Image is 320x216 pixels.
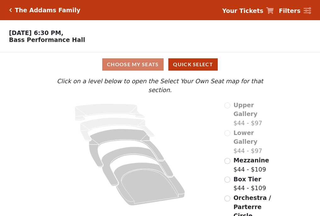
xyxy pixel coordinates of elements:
[233,175,266,193] label: $44 - $109
[279,6,311,15] a: Filters
[233,101,276,128] label: $44 - $97
[168,58,218,71] button: Quick Select
[233,157,269,164] span: Mezzanine
[233,102,257,118] span: Upper Gallery
[80,118,155,141] path: Lower Gallery - Seats Available: 0
[75,104,145,121] path: Upper Gallery - Seats Available: 0
[114,162,185,206] path: Orchestra / Parterre Circle - Seats Available: 210
[222,6,274,15] a: Your Tickets
[279,7,300,14] strong: Filters
[233,128,276,155] label: $44 - $97
[44,77,275,95] p: Click on a level below to open the Select Your Own Seat map for that section.
[233,156,269,174] label: $44 - $109
[222,7,263,14] strong: Your Tickets
[15,7,80,14] h5: The Addams Family
[9,8,12,12] a: Click here to go back to filters
[233,129,257,145] span: Lower Gallery
[233,176,261,183] span: Box Tier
